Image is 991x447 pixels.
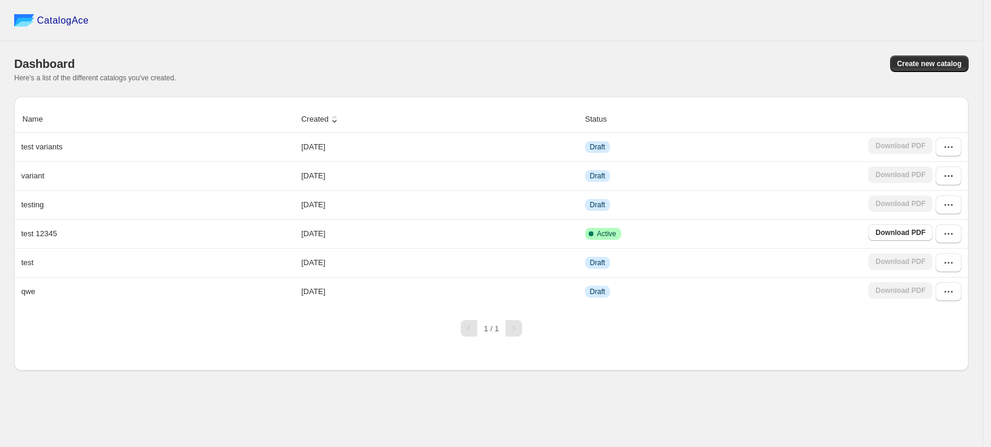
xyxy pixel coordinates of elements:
[298,219,582,248] td: [DATE]
[484,324,498,333] span: 1 / 1
[21,257,34,269] p: test
[590,287,605,296] span: Draft
[298,133,582,161] td: [DATE]
[868,224,933,241] a: Download PDF
[300,108,342,130] button: Created
[37,15,89,27] span: CatalogAce
[590,258,605,267] span: Draft
[14,14,34,27] img: catalog ace
[298,190,582,219] td: [DATE]
[298,248,582,277] td: [DATE]
[14,57,75,70] span: Dashboard
[21,141,63,153] p: test variants
[583,108,621,130] button: Status
[298,161,582,190] td: [DATE]
[597,229,616,239] span: Active
[298,277,582,306] td: [DATE]
[897,59,962,68] span: Create new catalog
[590,200,605,210] span: Draft
[21,108,57,130] button: Name
[875,228,926,237] span: Download PDF
[590,171,605,181] span: Draft
[21,286,35,298] p: qwe
[21,228,57,240] p: test 12345
[890,56,969,72] button: Create new catalog
[590,142,605,152] span: Draft
[21,170,44,182] p: variant
[14,74,176,82] span: Here's a list of the different catalogs you've created.
[21,199,44,211] p: testing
